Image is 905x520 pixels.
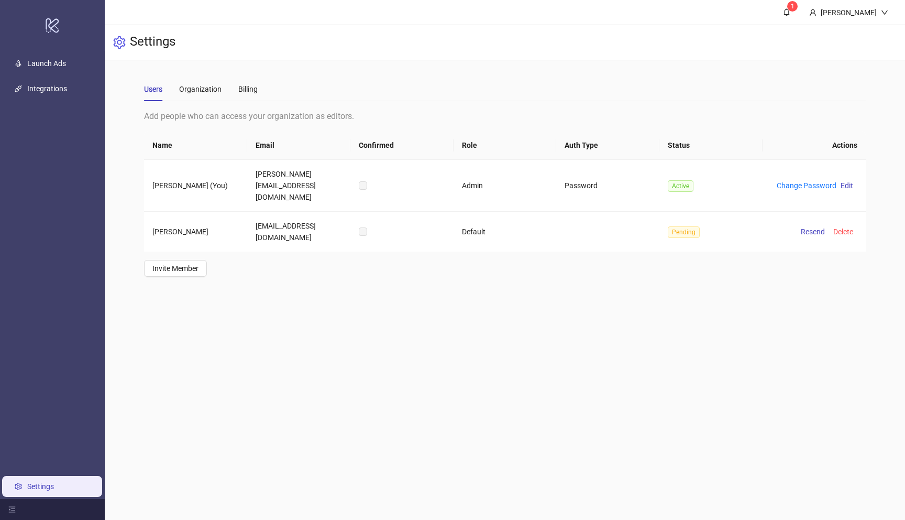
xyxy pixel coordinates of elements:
[179,83,222,95] div: Organization
[247,131,350,160] th: Email
[27,482,54,491] a: Settings
[130,34,175,51] h3: Settings
[836,179,857,192] button: Edit
[668,180,693,192] span: Active
[247,212,350,252] td: [EMAIL_ADDRESS][DOMAIN_NAME]
[144,131,247,160] th: Name
[454,160,557,212] td: Admin
[659,131,763,160] th: Status
[144,110,866,123] div: Add people who can access your organization as editors.
[881,9,888,16] span: down
[777,181,836,190] a: Change Password
[797,225,829,238] button: Resend
[152,264,198,273] span: Invite Member
[144,160,247,212] td: [PERSON_NAME] (You)
[247,160,350,212] td: [PERSON_NAME][EMAIL_ADDRESS][DOMAIN_NAME]
[787,1,798,12] sup: 1
[829,225,857,238] button: Delete
[113,36,126,49] span: setting
[668,226,700,238] span: Pending
[833,227,853,236] span: Delete
[809,9,816,16] span: user
[801,227,825,236] span: Resend
[556,160,659,212] td: Password
[783,8,790,16] span: bell
[27,84,67,93] a: Integrations
[816,7,881,18] div: [PERSON_NAME]
[8,506,16,513] span: menu-fold
[763,131,866,160] th: Actions
[350,131,454,160] th: Confirmed
[27,59,66,68] a: Launch Ads
[841,181,853,190] span: Edit
[144,260,207,277] button: Invite Member
[144,83,162,95] div: Users
[454,212,557,252] td: Default
[556,131,659,160] th: Auth Type
[144,212,247,252] td: [PERSON_NAME]
[454,131,557,160] th: Role
[791,3,794,10] span: 1
[238,83,258,95] div: Billing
